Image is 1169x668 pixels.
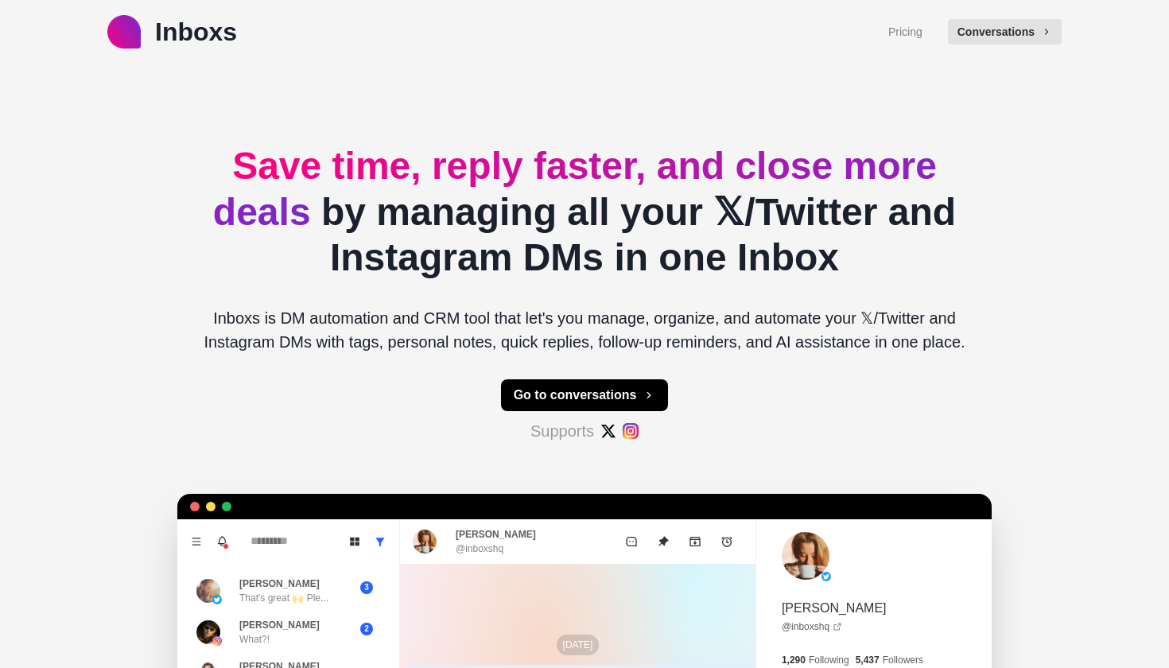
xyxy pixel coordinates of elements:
[948,19,1062,45] button: Conversations
[883,653,923,667] p: Followers
[212,636,222,646] img: picture
[360,581,373,594] span: 3
[530,419,594,443] p: Supports
[342,529,367,554] button: Board View
[196,620,220,644] img: picture
[782,532,829,580] img: picture
[782,619,842,634] a: @inboxshq
[647,526,679,557] button: Unpin
[888,24,922,41] a: Pricing
[413,530,437,553] img: picture
[456,542,503,556] p: @inboxshq
[212,595,222,604] img: picture
[239,577,320,591] p: [PERSON_NAME]
[196,579,220,603] img: picture
[782,653,806,667] p: 1,290
[679,526,711,557] button: Archive
[711,526,743,557] button: Add reminder
[821,572,831,581] img: picture
[107,15,141,49] img: logo
[239,618,320,632] p: [PERSON_NAME]
[367,529,393,554] button: Show all conversations
[782,599,887,618] p: [PERSON_NAME]
[557,635,600,655] p: [DATE]
[856,653,880,667] p: 5,437
[239,632,270,647] p: What?!
[213,145,937,233] span: Save time, reply faster, and close more deals
[190,143,979,281] h2: by managing all your 𝕏/Twitter and Instagram DMs in one Inbox
[456,527,536,542] p: [PERSON_NAME]
[616,526,647,557] button: Mark as unread
[809,653,849,667] p: Following
[190,306,979,354] p: Inboxs is DM automation and CRM tool that let's you manage, organize, and automate your 𝕏/Twitter...
[623,423,639,439] img: #
[107,13,237,51] a: logoInboxs
[155,13,237,51] p: Inboxs
[209,529,235,554] button: Notifications
[184,529,209,554] button: Menu
[239,591,328,605] p: That's great 🙌 Ple...
[360,623,373,635] span: 2
[600,423,616,439] img: #
[501,379,669,411] button: Go to conversations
